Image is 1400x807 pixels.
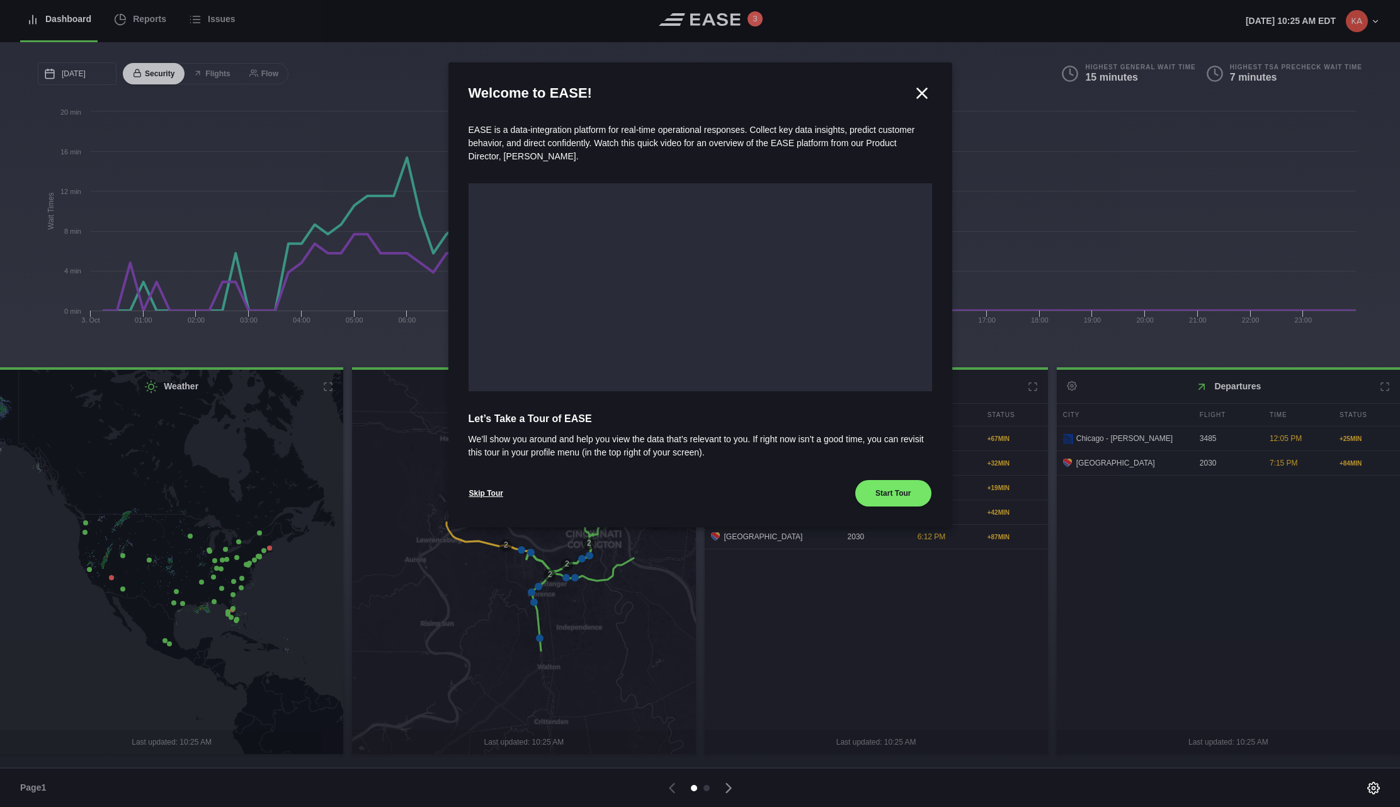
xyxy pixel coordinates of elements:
[20,781,52,794] span: Page 1
[469,411,932,426] span: Let’s Take a Tour of EASE
[855,479,931,507] button: Start Tour
[469,83,912,103] h2: Welcome to EASE!
[469,479,504,507] button: Skip Tour
[469,125,915,161] span: EASE is a data-integration platform for real-time operational responses. Collect key data insight...
[469,183,932,391] iframe: onboarding
[469,433,932,459] span: We’ll show you around and help you view the data that’s relevant to you. If right now isn’t a goo...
